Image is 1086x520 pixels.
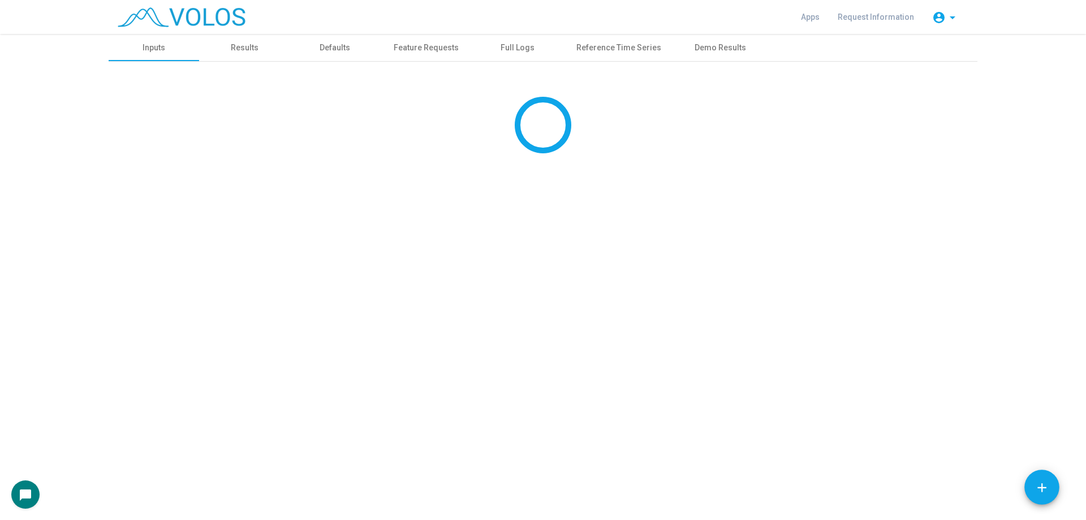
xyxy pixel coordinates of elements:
div: Results [231,42,258,54]
span: Apps [801,12,820,22]
span: Request Information [838,12,914,22]
mat-icon: arrow_drop_down [946,11,959,24]
div: Feature Requests [394,42,459,54]
mat-icon: account_circle [932,11,946,24]
a: Request Information [829,7,923,27]
mat-icon: add [1035,480,1049,495]
a: Apps [792,7,829,27]
mat-icon: chat_bubble [19,488,32,502]
div: Defaults [320,42,350,54]
div: Inputs [143,42,165,54]
div: Reference Time Series [576,42,661,54]
div: Full Logs [501,42,535,54]
div: Demo Results [695,42,746,54]
button: Add icon [1024,470,1059,505]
